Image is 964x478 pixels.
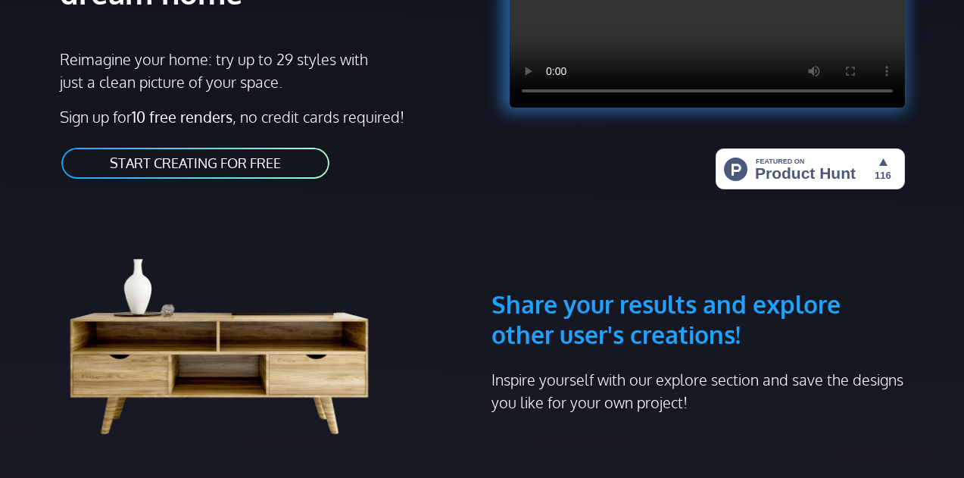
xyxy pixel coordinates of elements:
a: START CREATING FOR FREE [60,146,331,180]
h3: Share your results and explore other user's creations! [491,217,905,350]
img: living room cabinet [60,217,401,442]
p: Sign up for , no credit cards required! [60,105,473,128]
p: Reimagine your home: try up to 29 styles with just a clean picture of your space. [60,48,370,93]
img: HomeStyler AI - Interior Design Made Easy: One Click to Your Dream Home | Product Hunt [716,148,905,189]
p: Inspire yourself with our explore section and save the designs you like for your own project! [491,368,905,414]
strong: 10 free renders [132,107,232,127]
